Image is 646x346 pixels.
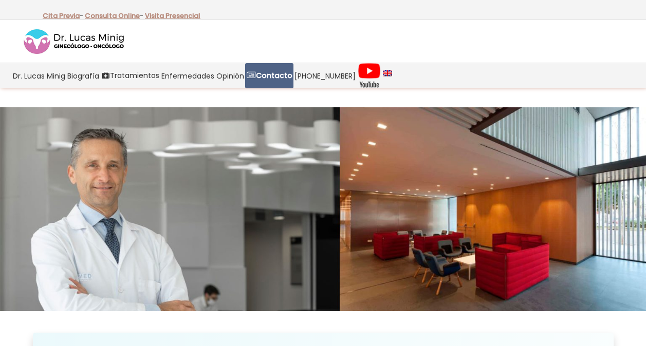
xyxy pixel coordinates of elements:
[357,63,382,88] a: Videos Youtube Ginecología
[66,63,100,88] a: Biografía
[383,70,392,76] img: language english
[161,70,214,82] span: Enfermedades
[43,9,83,23] p: -
[382,63,393,88] a: language english
[67,70,99,82] span: Biografía
[110,70,159,82] span: Tratamientos
[245,63,293,88] a: Contacto
[100,63,160,88] a: Tratamientos
[215,63,245,88] a: Opinión
[294,70,356,82] span: [PHONE_NUMBER]
[13,70,65,82] span: Dr. Lucas Minig
[12,63,66,88] a: Dr. Lucas Minig
[145,11,200,21] a: Visita Presencial
[85,11,140,21] a: Consulta Online
[293,63,357,88] a: [PHONE_NUMBER]
[358,63,381,88] img: Videos Youtube Ginecología
[216,70,244,82] span: Opinión
[256,70,292,81] strong: Contacto
[85,9,143,23] p: -
[160,63,215,88] a: Enfermedades
[43,11,80,21] a: Cita Previa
